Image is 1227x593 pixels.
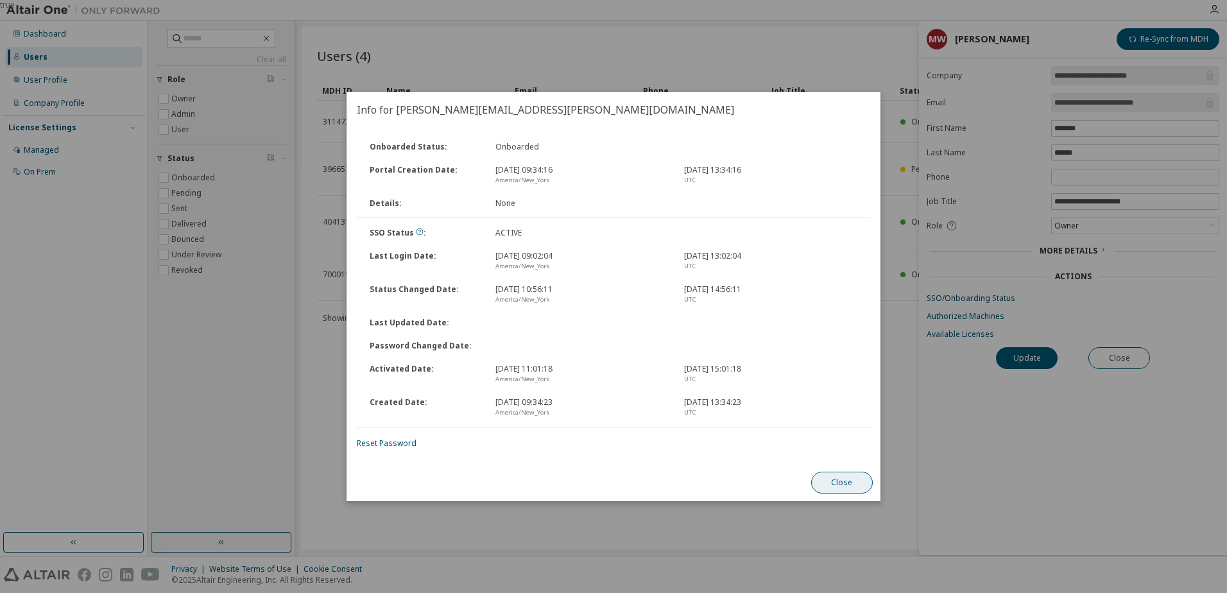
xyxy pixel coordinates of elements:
div: [DATE] 09:34:16 [488,165,676,185]
div: Last Login Date : [362,251,488,271]
button: Close [811,472,873,494]
div: [DATE] 13:34:16 [676,165,865,185]
div: [DATE] 11:01:18 [488,364,676,384]
div: UTC [684,261,857,271]
div: Created Date : [362,397,488,418]
div: [DATE] 13:34:23 [676,397,865,418]
div: Onboarded [488,142,676,152]
div: Onboarded Status : [362,142,488,152]
div: [DATE] 15:01:18 [676,364,865,384]
div: [DATE] 13:02:04 [676,251,865,271]
div: America/New_York [495,295,669,305]
div: [DATE] 10:56:11 [488,284,676,305]
div: Activated Date : [362,364,488,384]
div: Last Updated Date : [362,318,488,328]
div: [DATE] 14:56:11 [676,284,865,305]
div: UTC [684,408,857,418]
div: America/New_York [495,261,669,271]
div: Status Changed Date : [362,284,488,305]
div: America/New_York [495,374,669,384]
div: UTC [684,374,857,384]
div: America/New_York [495,408,669,418]
div: UTC [684,295,857,305]
div: Portal Creation Date : [362,165,488,185]
div: UTC [684,175,857,185]
div: None [488,198,676,209]
div: SSO Status : [362,228,488,238]
div: ACTIVE [488,228,676,238]
div: [DATE] 09:34:23 [488,397,676,418]
h2: Info for [PERSON_NAME][EMAIL_ADDRESS][PERSON_NAME][DOMAIN_NAME] [347,92,880,128]
div: Details : [362,198,488,209]
div: Password Changed Date : [362,341,488,351]
div: [DATE] 09:02:04 [488,251,676,271]
div: America/New_York [495,175,669,185]
a: Reset Password [357,438,416,449]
